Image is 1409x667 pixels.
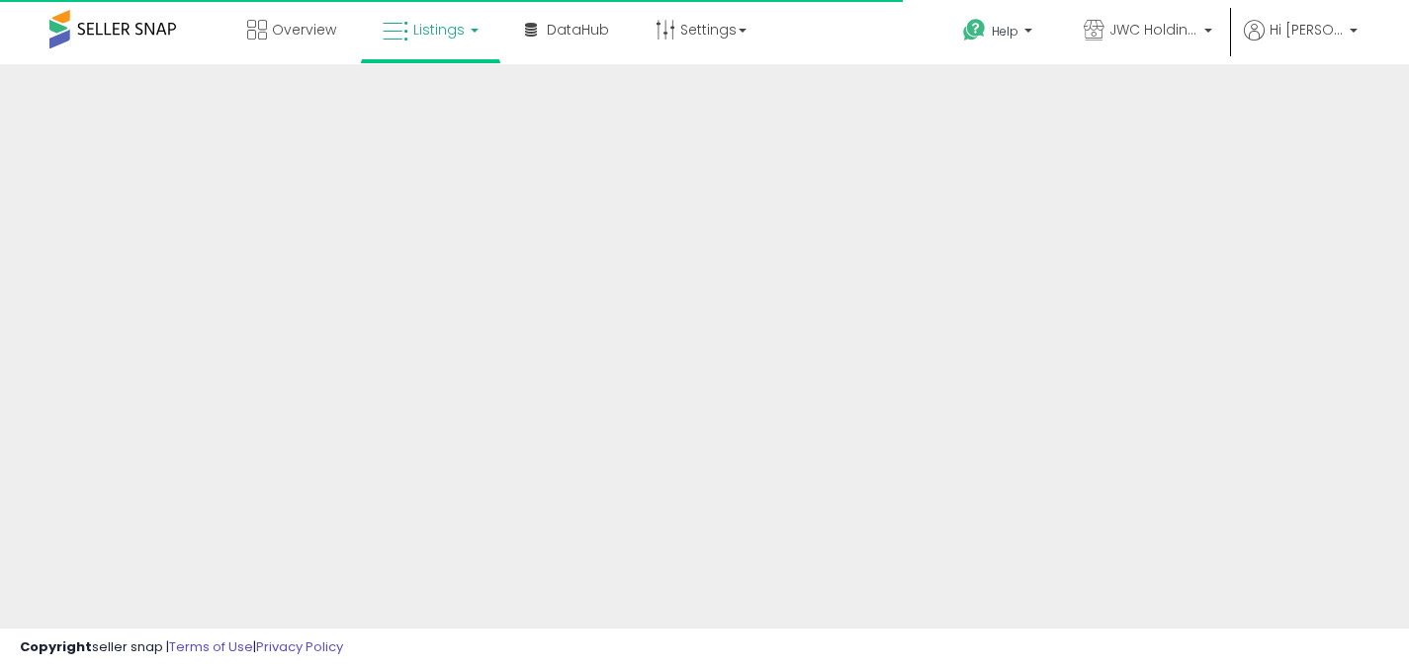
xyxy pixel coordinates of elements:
[20,637,92,656] strong: Copyright
[169,637,253,656] a: Terms of Use
[547,20,609,40] span: DataHub
[413,20,465,40] span: Listings
[992,23,1018,40] span: Help
[1244,20,1358,64] a: Hi [PERSON_NAME]
[947,3,1052,64] a: Help
[272,20,336,40] span: Overview
[20,638,343,657] div: seller snap | |
[256,637,343,656] a: Privacy Policy
[962,18,987,42] i: Get Help
[1270,20,1344,40] span: Hi [PERSON_NAME]
[1109,20,1198,40] span: JWC Holdings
